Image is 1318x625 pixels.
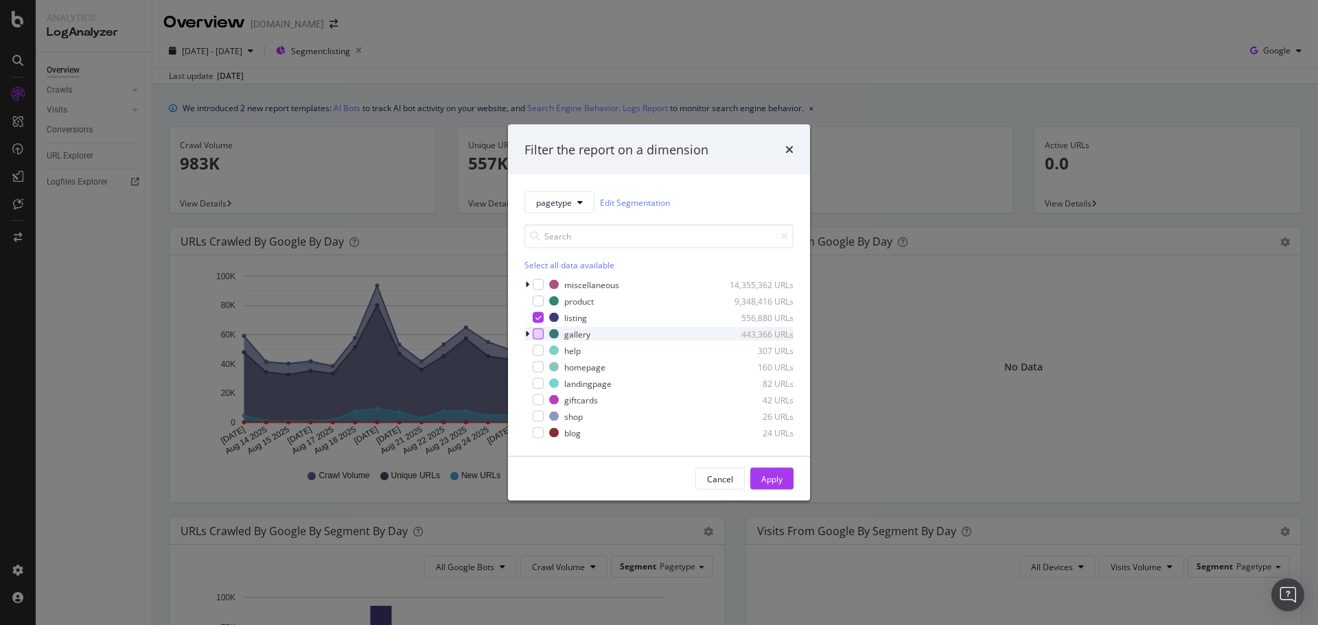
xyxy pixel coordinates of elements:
[524,141,708,158] div: Filter the report on a dimension
[785,141,794,158] div: times
[564,394,598,405] div: giftcards
[761,473,783,484] div: Apply
[726,410,794,422] div: 26 URLs
[524,224,794,248] input: Search
[564,328,590,340] div: gallery
[726,344,794,356] div: 307 URLs
[726,295,794,307] div: 9,348,416 URLs
[726,279,794,290] div: 14,355,362 URLs
[564,311,587,323] div: listing
[564,361,605,373] div: homepage
[726,377,794,389] div: 82 URLs
[726,328,794,340] div: 443,366 URLs
[726,361,794,373] div: 160 URLs
[564,295,594,307] div: product
[600,195,670,209] a: Edit Segmentation
[726,394,794,405] div: 42 URLs
[524,191,594,213] button: pagetype
[564,410,583,422] div: shop
[750,468,794,490] button: Apply
[524,259,794,271] div: Select all data available
[695,468,745,490] button: Cancel
[1271,578,1304,611] div: Open Intercom Messenger
[564,377,612,389] div: landingpage
[726,311,794,323] div: 556,880 URLs
[564,427,581,438] div: blog
[508,124,810,501] div: modal
[536,196,572,208] span: pagetype
[564,344,581,356] div: help
[726,427,794,438] div: 24 URLs
[564,279,619,290] div: miscellaneous
[707,473,733,484] div: Cancel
